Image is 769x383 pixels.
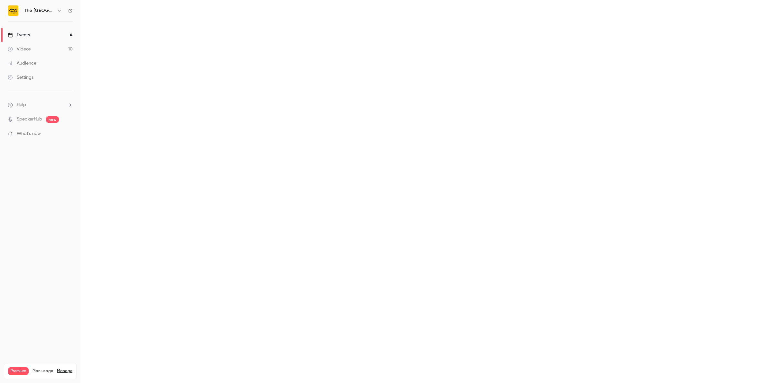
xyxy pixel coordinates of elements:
[8,46,31,52] div: Videos
[32,369,53,374] span: Plan usage
[57,369,72,374] a: Manage
[46,116,59,123] span: new
[8,60,36,67] div: Audience
[17,130,41,137] span: What's new
[8,5,18,16] img: The DPO Centre
[65,131,73,137] iframe: Noticeable Trigger
[24,7,54,14] h6: The [GEOGRAPHIC_DATA]
[17,116,42,123] a: SpeakerHub
[8,32,30,38] div: Events
[8,102,73,108] li: help-dropdown-opener
[8,367,29,375] span: Premium
[8,74,33,81] div: Settings
[17,102,26,108] span: Help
